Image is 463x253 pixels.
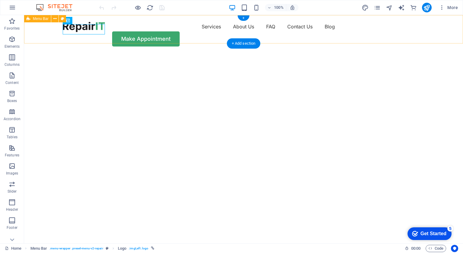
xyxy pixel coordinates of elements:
[4,26,20,31] p: Favorites
[5,80,19,85] p: Content
[106,247,109,250] i: This element is a customizable preset
[436,3,460,12] button: More
[410,4,417,11] button: commerce
[118,245,126,252] span: Click to select. Double-click to edit
[386,4,393,11] button: navigator
[362,4,369,11] i: Design (Ctrl+Alt+Y)
[422,3,432,12] button: publish
[5,153,19,158] p: Features
[129,245,148,252] span: . imgLeft .logo
[33,17,49,21] span: Menu Bar
[398,4,405,11] i: AI Writer
[30,245,47,252] span: Click to select. Double-click to edit
[398,4,405,11] button: text_generator
[426,245,446,252] button: Code
[423,4,430,11] i: Publish
[134,4,141,11] button: Click here to leave preview mode and continue editing
[439,5,458,11] span: More
[265,4,286,11] button: 100%
[6,171,18,176] p: Images
[238,15,249,21] div: +
[374,4,381,11] i: Pages (Ctrl+Alt+S)
[227,38,260,49] div: + Add section
[7,135,17,139] p: Tables
[5,245,21,252] a: Click to cancel selection. Double-click to open Pages
[415,246,416,251] span: :
[4,117,20,121] p: Accordion
[411,245,420,252] span: 00 00
[43,1,49,7] div: 5
[451,245,458,252] button: Usercentrics
[30,245,154,252] nav: breadcrumb
[16,7,42,12] div: Get Started
[374,4,381,11] button: pages
[8,189,17,194] p: Slider
[146,4,153,11] i: Reload page
[410,4,417,11] i: Commerce
[290,5,295,10] i: On resize automatically adjust zoom level to fit chosen device.
[5,44,20,49] p: Elements
[274,4,284,11] h6: 100%
[146,4,153,11] button: reload
[49,245,103,252] span: . menu-wrapper .preset-menu-v2-repair
[6,207,18,212] p: Header
[151,247,154,250] i: This element is linked
[428,245,443,252] span: Code
[7,98,17,103] p: Boxes
[362,4,369,11] button: design
[405,245,421,252] h6: Session time
[386,4,393,11] i: Navigator
[5,62,20,67] p: Columns
[35,4,80,11] img: Editor Logo
[7,225,17,230] p: Footer
[3,3,47,16] div: Get Started 5 items remaining, 0% complete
